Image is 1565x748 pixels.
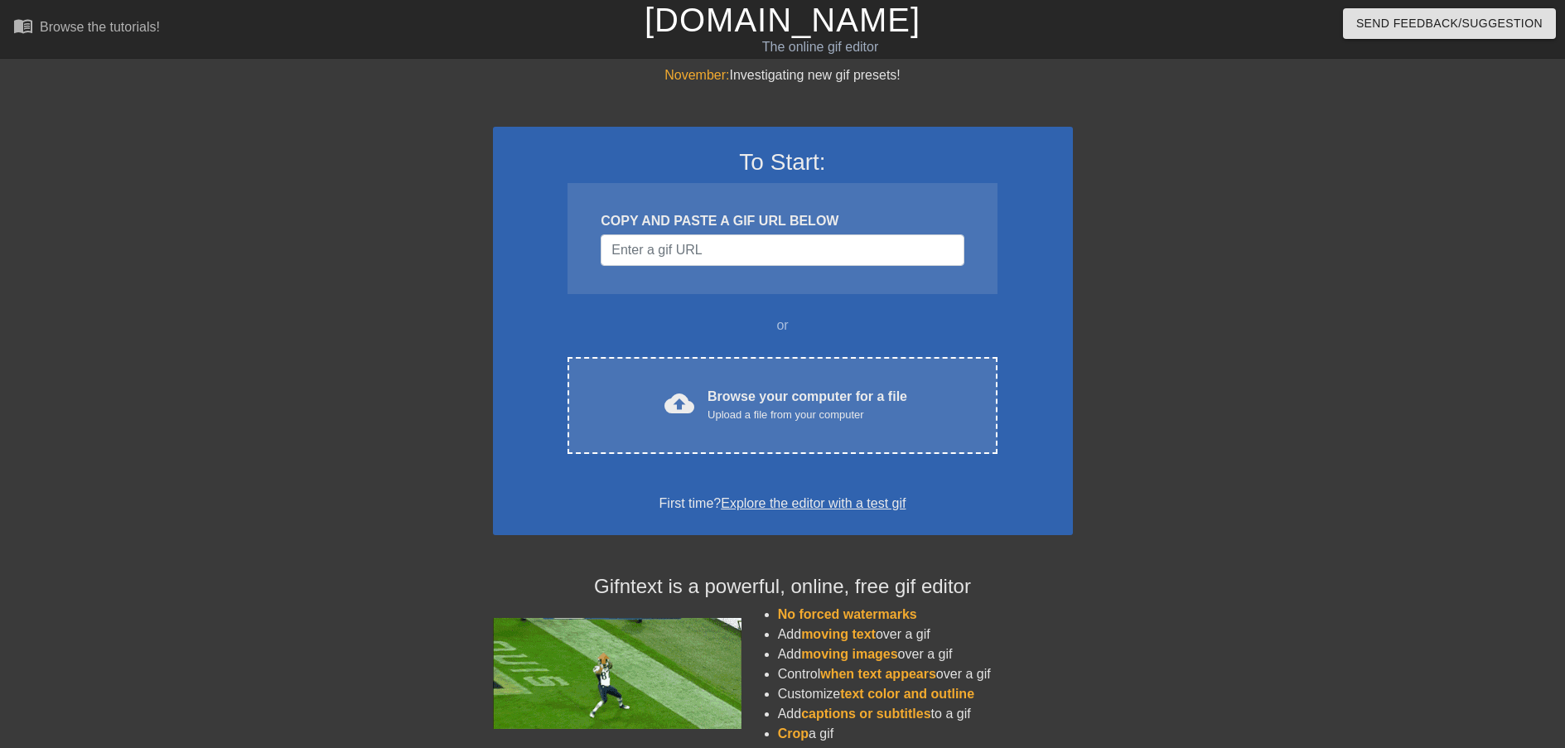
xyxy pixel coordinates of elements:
[721,496,906,510] a: Explore the editor with a test gif
[801,627,876,641] span: moving text
[530,37,1111,57] div: The online gif editor
[778,625,1073,644] li: Add over a gif
[493,618,741,729] img: football_small.gif
[708,407,907,423] div: Upload a file from your computer
[801,707,930,721] span: captions or subtitles
[840,687,974,701] span: text color and outline
[778,644,1073,664] li: Add over a gif
[536,316,1030,335] div: or
[40,20,160,34] div: Browse the tutorials!
[778,726,809,741] span: Crop
[493,575,1073,599] h4: Gifntext is a powerful, online, free gif editor
[778,704,1073,724] li: Add to a gif
[1343,8,1556,39] button: Send Feedback/Suggestion
[645,2,920,38] a: [DOMAIN_NAME]
[493,65,1073,85] div: Investigating new gif presets!
[13,16,33,36] span: menu_book
[664,388,694,418] span: cloud_upload
[664,68,729,82] span: November:
[820,667,936,681] span: when text appears
[13,16,160,41] a: Browse the tutorials!
[778,607,917,621] span: No forced watermarks
[778,664,1073,684] li: Control over a gif
[514,494,1051,514] div: First time?
[778,684,1073,704] li: Customize
[708,387,907,423] div: Browse your computer for a file
[778,724,1073,744] li: a gif
[601,211,964,231] div: COPY AND PASTE A GIF URL BELOW
[801,647,897,661] span: moving images
[514,148,1051,176] h3: To Start:
[1356,13,1543,34] span: Send Feedback/Suggestion
[601,234,964,266] input: Username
